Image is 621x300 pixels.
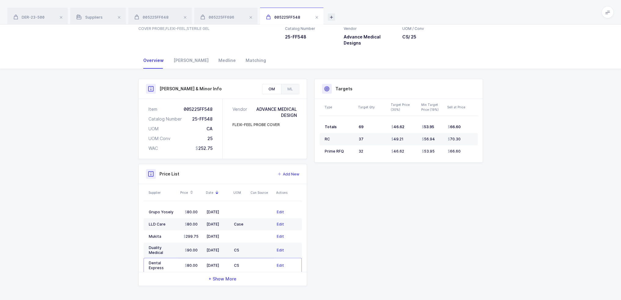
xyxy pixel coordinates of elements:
[277,247,284,253] button: Edit
[277,221,284,227] button: Edit
[421,102,444,112] div: Min Target Price (19%)
[185,248,198,253] span: 90.00
[169,52,214,69] div: [PERSON_NAME]
[335,86,353,92] h3: Targets
[422,149,435,154] span: 53.95
[402,26,424,31] div: UOM / Conv
[277,262,284,269] button: Edit
[206,263,229,268] div: [DATE]
[402,34,424,40] h3: CS
[278,171,299,177] button: Add New
[276,190,300,195] div: Actions
[325,137,330,141] span: RC
[148,190,177,195] div: Supplier
[391,102,418,112] div: Target Price (30%)
[184,234,199,239] span: 299.75
[422,125,434,129] span: 53.95
[250,190,272,195] div: Can Source
[233,190,247,195] div: UOM
[214,52,241,69] div: Medline
[148,145,158,151] div: WAC
[149,245,176,255] div: Duality Medical
[185,263,198,268] span: 80.00
[148,126,159,132] div: UOM
[207,136,213,142] div: 25
[149,210,176,215] div: Grupo Yosely
[422,137,435,142] span: 56.94
[206,248,229,253] div: [DATE]
[448,137,461,142] span: 70.30
[277,233,284,240] button: Edit
[344,34,395,46] h3: Advance Medical Designs
[209,276,236,282] span: + Show More
[138,52,169,69] div: Overview
[408,34,416,39] span: / 25
[195,145,213,151] div: 252.75
[149,234,176,239] div: Mukita
[200,15,234,20] span: 005225FF696
[149,261,176,270] div: Dental Express
[159,86,222,92] h3: [PERSON_NAME] & Minor Info
[159,171,179,177] h3: Price List
[206,222,229,227] div: [DATE]
[344,26,395,31] div: Vendor
[324,105,354,110] div: Type
[325,125,337,129] span: Totals
[206,187,230,198] div: Date
[134,15,169,20] span: 005225FF648
[149,222,176,227] div: LLD Care
[148,136,170,142] div: UOM Conv
[232,122,280,128] div: FLEXI-FEEL PROBE COVER
[448,125,461,129] span: 66.60
[359,149,363,154] span: 32
[241,52,271,69] div: Matching
[206,126,213,132] div: CA
[448,149,461,154] span: 66.60
[185,222,198,227] span: 80.00
[180,187,202,198] div: Price
[185,210,198,215] span: 80.00
[391,149,404,154] span: 46.62
[234,263,246,268] div: CS
[262,84,281,94] div: OM
[234,248,246,253] div: CS
[266,15,300,20] span: 005225FF548
[283,171,299,177] span: Add New
[391,137,404,142] span: 49.21
[325,149,344,154] span: Prime RFQ
[391,125,404,129] span: 46.62
[358,105,387,110] div: Target Qty
[13,15,45,20] span: DER-23-500
[139,272,307,286] div: + Show More
[206,210,229,215] div: [DATE]
[138,26,278,31] div: COVER PROBE,FLEXI-FEEL,STERILE GEL
[359,125,363,129] span: 69
[281,84,299,94] div: ML
[232,106,250,118] div: Vendor
[234,222,246,227] div: Case
[76,15,103,20] span: Suppliers
[206,234,229,239] div: [DATE]
[447,105,476,110] div: Sell at Price
[277,209,284,215] button: Edit
[359,137,363,141] span: 37
[250,106,297,118] div: ADVANCE MEDICAL DESIGN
